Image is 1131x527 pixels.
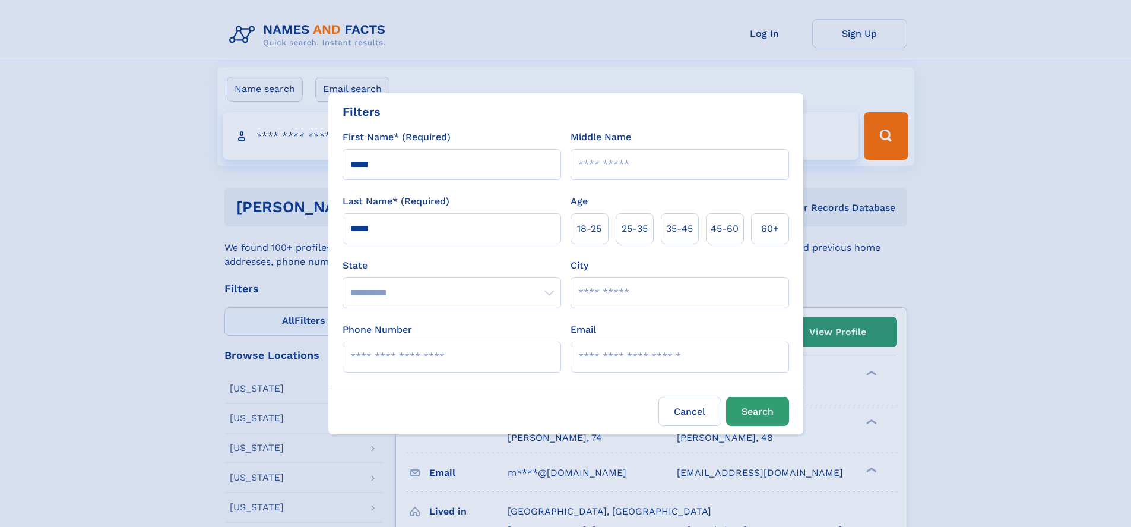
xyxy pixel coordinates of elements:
button: Search [726,397,789,426]
label: First Name* (Required) [343,130,451,144]
span: 60+ [761,222,779,236]
span: 35‑45 [666,222,693,236]
label: Phone Number [343,323,412,337]
label: State [343,258,561,273]
label: Cancel [658,397,721,426]
span: 45‑60 [711,222,739,236]
label: Email [571,323,596,337]
label: City [571,258,588,273]
label: Middle Name [571,130,631,144]
span: 18‑25 [577,222,601,236]
label: Age [571,194,588,209]
span: 25‑35 [622,222,648,236]
label: Last Name* (Required) [343,194,449,209]
div: Filters [343,103,381,121]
